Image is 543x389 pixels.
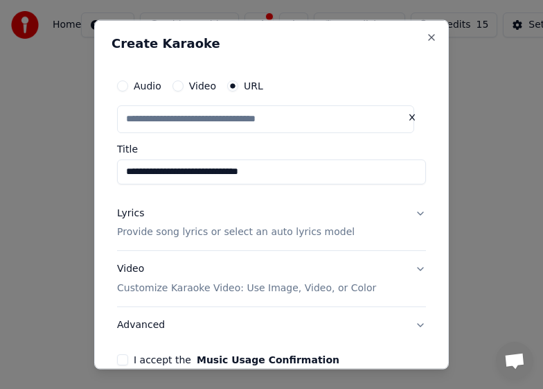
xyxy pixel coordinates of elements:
[134,80,161,90] label: Audio
[189,80,216,90] label: Video
[112,37,431,49] h2: Create Karaoke
[117,195,426,250] button: LyricsProvide song lyrics or select an auto lyrics model
[117,225,355,239] p: Provide song lyrics or select an auto lyrics model
[117,307,426,343] button: Advanced
[117,282,376,295] p: Customize Karaoke Video: Use Image, Video, or Color
[197,355,339,365] button: I accept the
[117,251,426,306] button: VideoCustomize Karaoke Video: Use Image, Video, or Color
[117,144,426,153] label: Title
[117,262,376,295] div: Video
[244,80,263,90] label: URL
[134,355,339,365] label: I accept the
[117,206,144,220] div: Lyrics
